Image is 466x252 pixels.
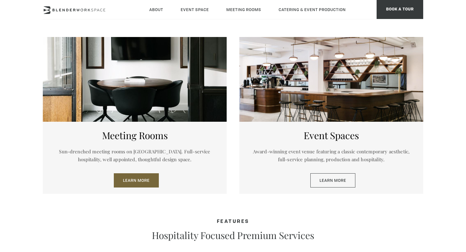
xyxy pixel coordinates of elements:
h4: Features [43,219,423,224]
p: Sun-drenched meeting rooms on [GEOGRAPHIC_DATA]. Full-service hospitality, well appointed, though... [52,148,217,164]
iframe: Chat Widget [352,171,466,252]
a: Learn More [114,173,159,188]
p: Hospitality Focused Premium Services [122,230,344,241]
h5: Meeting Rooms [52,130,217,141]
p: Award-winning event venue featuring a classic contemporary aesthetic, full-service planning, prod... [249,148,414,164]
a: Learn More [310,173,355,188]
h5: Event Spaces [249,130,414,141]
